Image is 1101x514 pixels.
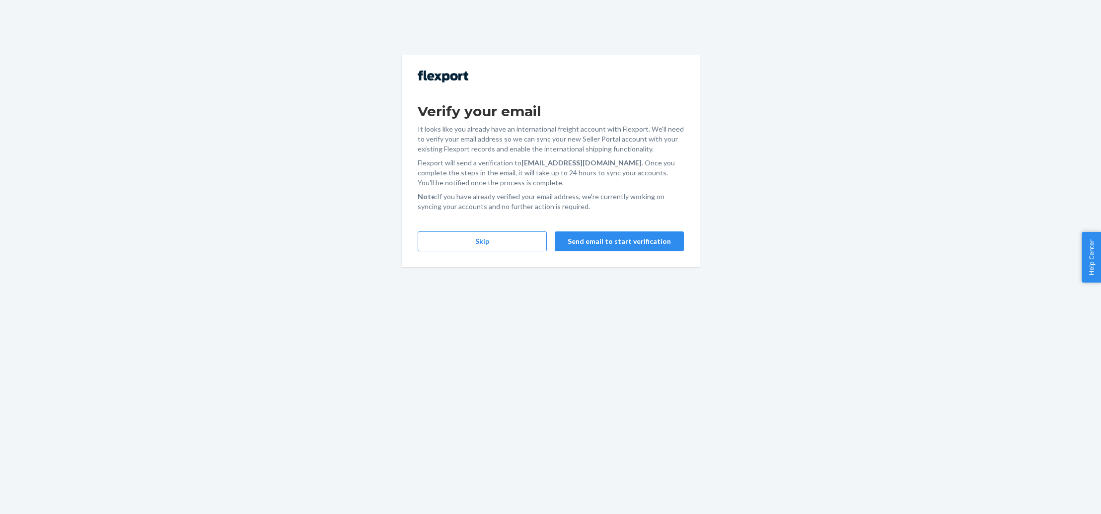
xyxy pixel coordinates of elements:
button: Help Center [1082,232,1101,283]
p: If you have already verified your email address, we're currently working on syncing your accounts... [418,192,684,212]
p: It looks like you already have an international freight account with Flexport. We'll need to veri... [418,124,684,154]
strong: [EMAIL_ADDRESS][DOMAIN_NAME] [521,158,642,167]
button: Send email to start verification [555,231,684,251]
img: Flexport logo [418,71,468,82]
button: Skip [418,231,547,251]
h1: Verify your email [418,102,684,120]
p: Flexport will send a verification to . Once you complete the steps in the email, it will take up ... [418,158,684,188]
strong: Note: [418,192,437,201]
